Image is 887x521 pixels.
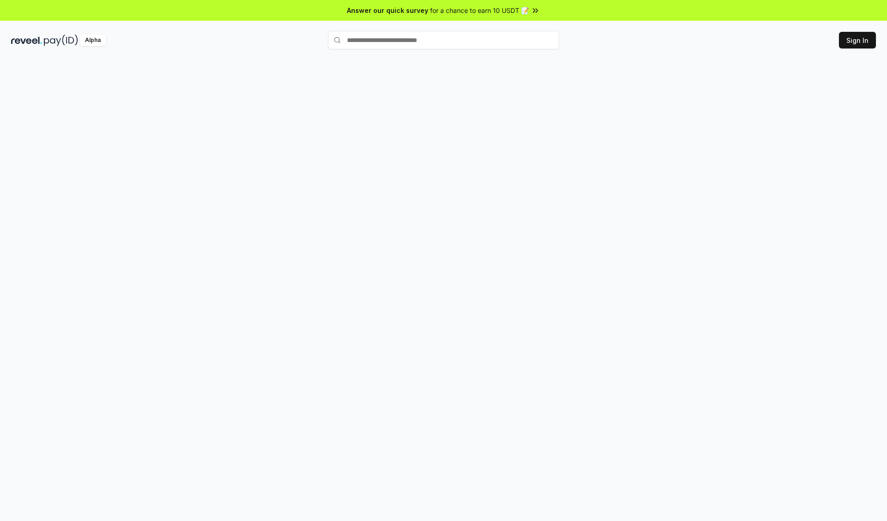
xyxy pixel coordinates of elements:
img: pay_id [44,35,78,46]
img: reveel_dark [11,35,42,46]
button: Sign In [839,32,876,48]
span: Answer our quick survey [347,6,428,15]
span: for a chance to earn 10 USDT 📝 [430,6,529,15]
div: Alpha [80,35,106,46]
